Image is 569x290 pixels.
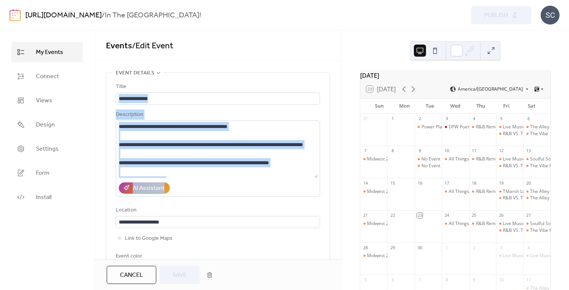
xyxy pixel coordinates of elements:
div: 14 [362,180,368,186]
div: All Things Open Mic [442,188,469,195]
button: AI Assistant [119,182,170,194]
span: Settings [36,145,59,154]
div: TMarsh Live at The Alley [496,188,523,195]
b: / [102,8,105,23]
div: Live Music Performance by Smoke & The Playlist [523,253,550,259]
div: R&B VS. THE TRAP [496,131,523,137]
div: All Things Open Mic [442,221,469,227]
div: 23 [417,213,423,218]
div: Midwest 2 Dallas – NFL Watch Party Series (Midwest Bar) [360,188,387,195]
div: Soulful Soundz Live at The Alley [523,221,550,227]
div: Thu [468,99,493,114]
div: R&B VS. THE TRAP [503,227,541,234]
div: DFW Poetry Slam [442,124,469,130]
div: No Event [421,156,440,162]
div: 19 [498,180,504,186]
div: The Alley Music House Concert Series presents Marsha Ambrosius [523,195,550,201]
div: 10 [444,148,450,154]
div: Midwest 2 Dallas – NFL Watch Party Series (Midwest Bar) [367,188,487,195]
div: R&B VS. THE TRAP [496,163,523,169]
img: logo [9,9,21,21]
div: The Vibe featuring Branoofunck [523,227,550,234]
div: R&B Remix Thursdays [469,188,496,195]
div: Live Music Performance by Don Diego & The Razz Band [496,221,523,227]
div: Description [116,110,319,119]
div: The Vibe featuring Branoofunck [523,163,550,169]
div: No Event [415,156,442,162]
span: Install [36,193,51,202]
div: Soulful Soundz Live at The Alley [523,156,550,162]
div: 11 [471,148,477,154]
div: No Event [415,163,442,169]
div: 31 [362,116,368,122]
div: All Things Open Mic [449,156,490,162]
a: My Events [11,42,83,62]
div: Midwest 2 Dallas – NFL Watch Party Series (Midwest Bar) [360,253,387,259]
b: In The [GEOGRAPHIC_DATA]! [105,8,201,23]
div: No Event [421,163,440,169]
div: Midwest 2 Dallas – NFL Watch Party Series (Midwest Bar) [367,253,487,259]
div: R&B Remix Thursdays [469,156,496,162]
div: The Vibe [530,131,548,137]
div: Fri [494,99,519,114]
div: R&B Remix Thursdays [476,156,522,162]
div: 4 [525,245,531,250]
div: Sun [366,99,392,114]
a: Form [11,163,83,183]
div: Midwest 2 Dallas – NFL Watch Party Series (Midwest Bar) [360,221,387,227]
div: 22 [390,213,395,218]
div: All Things Open Mic [442,156,469,162]
div: R&B Remix Thursdays [469,124,496,130]
div: The Vibe [523,131,550,137]
span: My Events [36,48,63,57]
div: Sat [519,99,544,114]
div: 8 [444,277,450,282]
div: 1 [444,245,450,250]
div: 11 [525,277,531,282]
div: 2 [471,245,477,250]
a: [URL][DOMAIN_NAME] [25,8,102,23]
div: 9 [471,277,477,282]
div: 28 [362,245,368,250]
div: Title [116,82,319,91]
div: R&B VS. THE TRAP [503,131,541,137]
div: 25 [471,213,477,218]
div: All Things Open Mic [449,221,490,227]
div: DFW Poetry Slam [449,124,485,130]
div: The Alley Music House Concert Series presents Marsha Ambrosius [523,188,550,195]
div: Live Music Performance by TMarsh [496,253,523,259]
div: 3 [444,116,450,122]
div: 24 [444,213,450,218]
div: All Things Open Mic [449,188,490,195]
a: Design [11,114,83,135]
div: Tue [417,99,443,114]
div: 20 [525,180,531,186]
div: The Alley Music House Concert Series presents Cupid Live [523,124,550,130]
span: Cancel [120,271,143,280]
div: Power Play Tuesdays [415,124,442,130]
span: / Edit Event [132,38,173,54]
div: R&B VS. THE TRAP [496,227,523,234]
span: Form [36,169,50,178]
div: 7 [362,148,368,154]
a: Settings [11,139,83,159]
div: [DATE] [360,71,550,80]
div: 5 [498,116,504,122]
div: 9 [417,148,423,154]
div: 15 [390,180,395,186]
div: 18 [471,180,477,186]
div: Mon [392,99,417,114]
span: Connect [36,72,59,81]
button: Cancel [107,266,156,284]
div: 27 [525,213,531,218]
div: Location [116,206,319,215]
div: 3 [498,245,504,250]
div: 2 [417,116,423,122]
div: Live Music Performance by Don Diego & The Razz Band [496,156,523,162]
div: 21 [362,213,368,218]
div: AI Assistant [133,184,165,193]
a: Events [106,38,132,54]
span: Design [36,120,55,130]
div: R&B Remix Thursdays [476,124,522,130]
